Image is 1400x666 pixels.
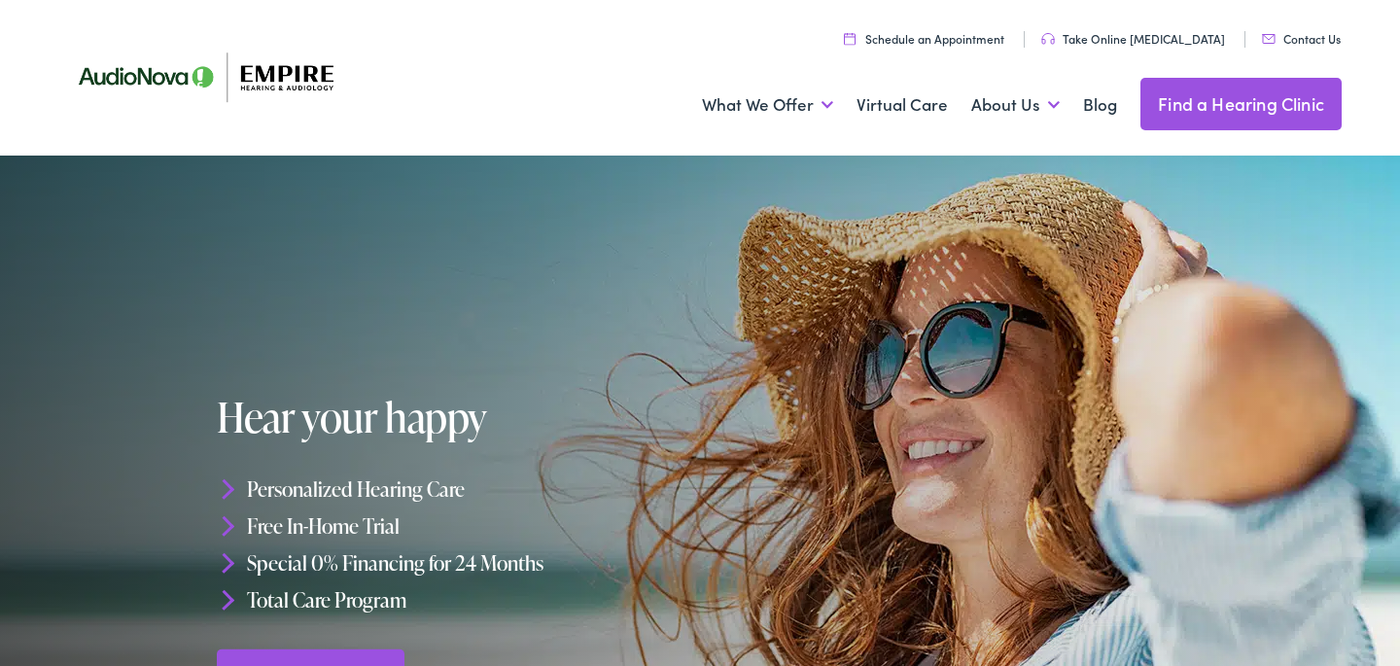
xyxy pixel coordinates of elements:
a: Schedule an Appointment [844,30,1004,47]
a: Blog [1083,69,1117,141]
img: utility icon [844,32,856,45]
li: Free In-Home Trial [217,508,707,544]
a: About Us [971,69,1060,141]
li: Total Care Program [217,580,707,617]
li: Personalized Hearing Care [217,471,707,508]
a: What We Offer [702,69,833,141]
a: Contact Us [1262,30,1341,47]
li: Special 0% Financing for 24 Months [217,544,707,581]
img: utility icon [1262,34,1276,44]
a: Find a Hearing Clinic [1140,78,1342,130]
h1: Hear your happy [217,395,707,439]
a: Take Online [MEDICAL_DATA] [1041,30,1225,47]
a: Virtual Care [857,69,948,141]
img: utility icon [1041,33,1055,45]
